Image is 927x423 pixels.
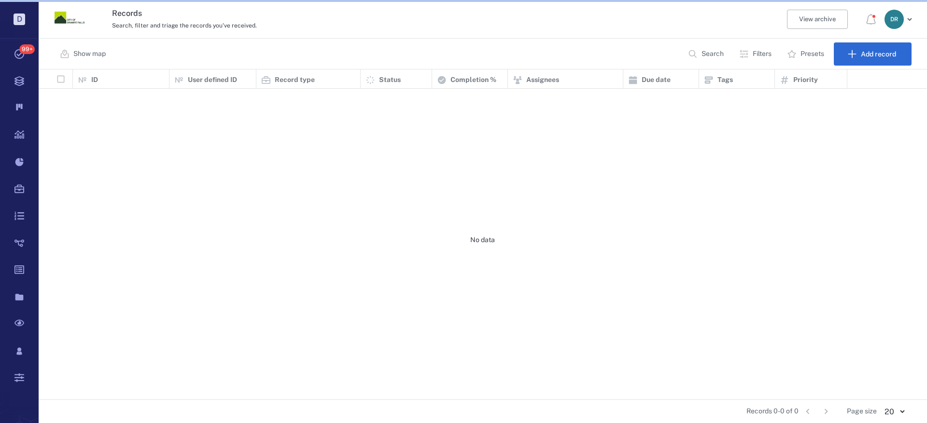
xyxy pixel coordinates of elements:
div: No data [39,89,927,392]
p: Assignees [526,75,559,85]
p: Search [702,49,724,59]
img: Granite Falls logo [54,2,85,33]
span: Page size [847,407,877,416]
a: Go home [54,2,85,37]
button: Search [682,42,731,66]
div: D R [885,10,904,29]
div: 20 [877,406,912,417]
p: Completion % [450,75,496,85]
button: Add record [834,42,912,66]
button: View archive [787,10,848,29]
button: DR [885,10,915,29]
p: Presets [801,49,824,59]
p: Due date [642,75,671,85]
span: 99+ [19,44,35,54]
p: D [14,14,25,25]
p: Status [379,75,401,85]
button: Presets [781,42,832,66]
span: Search, filter and triage the records you've received. [112,22,257,29]
h3: Records [112,8,638,19]
p: Tags [717,75,733,85]
p: Priority [793,75,818,85]
p: Record type [275,75,315,85]
button: Show map [54,42,113,66]
button: Filters [733,42,779,66]
p: Show map [73,49,106,59]
nav: pagination navigation [799,404,835,419]
span: Records 0-0 of 0 [746,407,799,416]
p: User defined ID [188,75,237,85]
p: Filters [753,49,772,59]
p: ID [91,75,98,85]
